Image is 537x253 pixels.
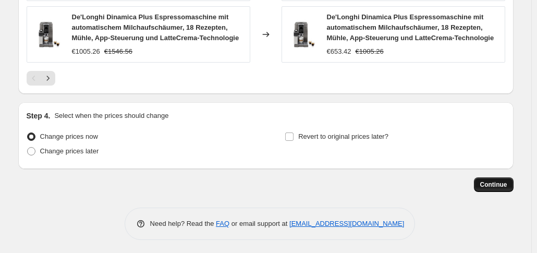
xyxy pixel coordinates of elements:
[150,220,216,227] span: Need help? Read the
[27,111,51,121] h2: Step 4.
[54,111,168,121] p: Select when the prices should change
[27,71,55,86] nav: Pagination
[72,46,100,57] div: €1005.26
[289,220,404,227] a: [EMAIL_ADDRESS][DOMAIN_NAME]
[356,46,384,57] strike: €1005.26
[41,71,55,86] button: Next
[229,220,289,227] span: or email support at
[287,19,319,50] img: 51nIjT2la3L_80x.jpg
[474,177,514,192] button: Continue
[327,46,351,57] div: €653.42
[298,132,388,140] span: Revert to original prices later?
[216,220,229,227] a: FAQ
[40,132,98,140] span: Change prices now
[40,147,99,155] span: Change prices later
[72,13,239,42] span: De'Longhi Dinamica Plus Espressomaschine mit automatischem Milchaufschäumer, 18 Rezepten, Mühle, ...
[480,180,507,189] span: Continue
[32,19,64,50] img: 51nIjT2la3L_80x.jpg
[104,46,132,57] strike: €1546.56
[327,13,494,42] span: De'Longhi Dinamica Plus Espressomaschine mit automatischem Milchaufschäumer, 18 Rezepten, Mühle, ...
